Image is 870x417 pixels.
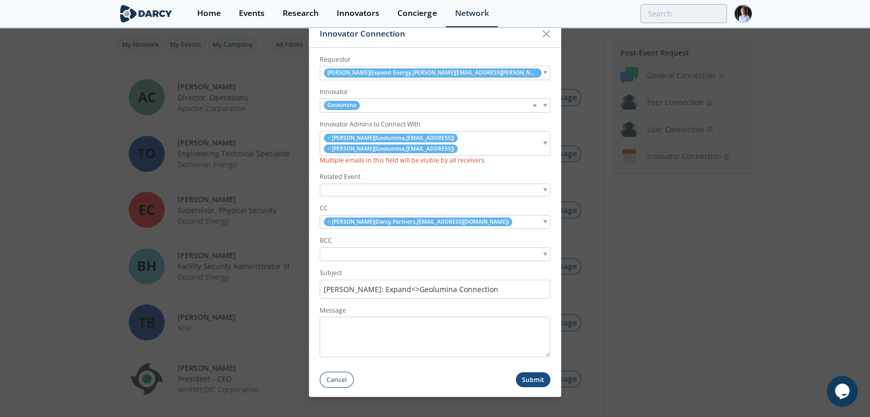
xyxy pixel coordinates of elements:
[516,372,551,387] button: Submit
[320,305,550,315] label: Message
[320,172,550,182] label: Related Event
[320,204,550,213] label: CC
[327,69,538,77] span: erica.frederick@expandenergy.com
[320,55,550,64] label: Requestor
[640,4,727,23] input: Advanced Search
[397,9,437,17] div: Concierge
[455,9,489,17] div: Network
[320,372,354,388] button: Cancel
[320,87,550,96] label: Innovator
[327,134,330,141] span: remove element
[320,131,550,155] div: remove element [PERSON_NAME](Geolumina,[EMAIL_ADDRESS]) remove element [PERSON_NAME](Geolumina,[E...
[734,5,752,23] img: Profile
[324,101,360,110] span: Geolumina
[320,268,550,278] label: Subject
[533,100,537,111] span: ×
[320,98,550,112] div: Geolumina ×
[827,376,860,407] iframe: chat widget
[320,24,536,44] div: Innovator Connection
[332,134,454,141] span: dthul@geolumina.ai
[327,145,330,152] span: remove element
[337,9,379,17] div: Innovators
[320,236,550,245] label: BCC
[332,145,454,152] span: shermeston@geolumina.ai
[239,9,265,17] div: Events
[197,9,221,17] div: Home
[320,66,550,80] div: [PERSON_NAME](Expand Energy,[PERSON_NAME][EMAIL_ADDRESS][PERSON_NAME][DOMAIN_NAME])
[332,218,509,225] span: nikhil@darcypartners.com
[320,156,550,165] p: Multiple emails in this field will be visible by all receivers.
[320,215,550,229] div: remove element [PERSON_NAME](Darcy Partners,[EMAIL_ADDRESS][DOMAIN_NAME])
[283,9,319,17] div: Research
[327,218,330,225] span: remove element
[118,5,174,23] img: logo-wide.svg
[320,120,550,129] label: Innovator Admins to Connect With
